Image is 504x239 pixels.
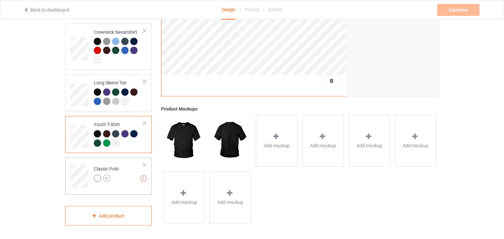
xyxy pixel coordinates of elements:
div: Long Sleeve Tee [65,74,152,111]
div: Pricing [245,0,259,19]
div: Classic Polo [65,158,152,195]
img: svg+xml;base64,PD94bWwgdmVyc2lvbj0iMS4wIiBlbmNvZGluZz0iVVRGLTgiPz4KPHN2ZyB3aWR0aD0iMjJweCIgaGVpZ2... [94,56,101,63]
span: Add mockup [217,199,243,205]
img: exclamation icon [140,175,147,181]
div: Add mockup [302,115,344,167]
span: Add mockup [403,142,428,149]
div: Long Sleeve Tee [94,79,143,104]
span: Add mockup [264,142,290,149]
div: Add mockup [349,115,390,167]
div: Youth T-Shirt [94,121,143,146]
div: Add mockup [209,171,251,223]
div: Add mockup [395,115,436,167]
div: Product Mockups [161,106,439,112]
a: Back to dashboard [24,7,69,13]
img: regular.jpg [163,115,205,166]
div: Details [268,0,282,19]
span: Add mockup [356,142,382,149]
img: svg+xml;base64,PD94bWwgdmVyc2lvbj0iMS4wIiBlbmNvZGluZz0iVVRGLTgiPz4KPHN2ZyB3aWR0aD0iMjJweCIgaGVpZ2... [103,174,110,182]
div: Youth T-Shirt [65,116,152,153]
div: Add product [65,206,152,225]
img: regular.jpg [209,115,251,166]
img: svg+xml;base64,PD94bWwgdmVyc2lvbj0iMS4wIiBlbmNvZGluZz0iVVRGLTgiPz4KPHN2ZyB3aWR0aD0iMjJweCIgaGVpZ2... [112,139,119,147]
img: svg+xml;base64,PD94bWwgdmVyc2lvbj0iMS4wIiBlbmNvZGluZz0iVVRGLTgiPz4KPHN2ZyB3aWR0aD0iMjJweCIgaGVpZ2... [121,98,129,105]
div: Crewneck Sweatshirt [65,24,152,70]
span: Add mockup [171,199,197,205]
div: Classic Polo [94,166,119,181]
div: Design [222,0,236,20]
span: Add mockup [310,142,336,149]
div: Add mockup [163,171,205,223]
div: Add mockup [256,115,298,167]
div: Crewneck Sweatshirt [94,29,143,61]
